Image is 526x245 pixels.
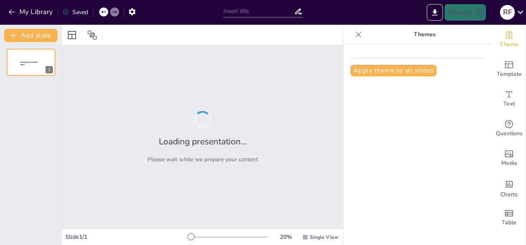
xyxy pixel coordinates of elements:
div: Saved [62,8,88,16]
input: Insert title [223,5,294,17]
span: Questions [496,129,523,138]
div: 1 [7,49,55,76]
div: Get real-time input from your audience [493,114,526,144]
span: Template [497,70,522,79]
span: Position [87,30,97,40]
button: Export to PowerPoint [427,4,443,21]
div: Add a table [493,203,526,233]
span: Table [502,218,516,227]
button: R F [500,4,515,21]
span: Text [503,99,515,108]
p: Themes [365,25,484,45]
div: Slide 1 / 1 [65,233,188,241]
button: Apply theme to all slides [350,65,437,76]
p: Please wait while we prepare your content [148,155,258,163]
div: Layout [65,28,79,42]
span: Single View [310,234,338,240]
span: Media [501,159,517,168]
div: Add text boxes [493,84,526,114]
div: R F [500,5,515,20]
div: Change the overall theme [493,25,526,54]
div: Add ready made slides [493,54,526,84]
span: Charts [500,190,518,199]
button: Present [445,4,486,21]
div: Add charts and graphs [493,173,526,203]
div: 20 % [276,233,296,241]
span: Sendsteps presentation editor [20,61,38,66]
div: Add images, graphics, shapes or video [493,144,526,173]
button: My Library [6,5,56,19]
span: Theme [500,40,519,49]
h2: Loading presentation... [159,136,247,147]
div: 1 [45,66,53,73]
button: Add slide [4,29,57,42]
